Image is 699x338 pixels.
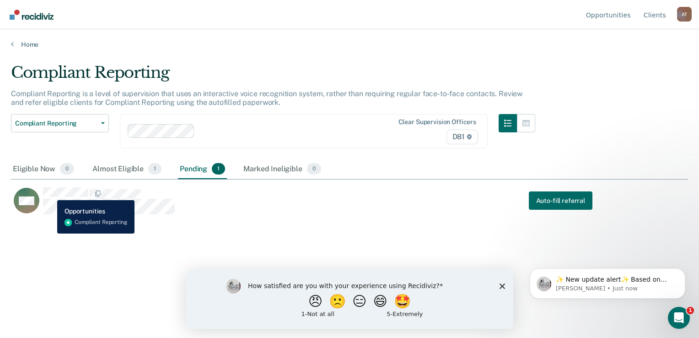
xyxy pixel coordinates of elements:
div: Compliant Reporting [11,63,535,89]
span: ✨ New update alert✨ Based on your feedback, we've made a few updates we wanted to share. 1. We ha... [40,27,157,207]
div: Eligible Now0 [11,159,76,180]
span: 1 [212,163,225,175]
iframe: Survey by Kim from Recidiviz [186,270,513,329]
span: 1 [148,163,161,175]
button: Auto-fill referral [529,192,592,210]
a: Navigate to form link [529,192,592,210]
span: 0 [307,163,321,175]
div: Clear supervision officers [398,118,476,126]
div: Pending1 [178,159,227,180]
div: CaseloadOpportunityCell-00594491 [11,187,603,224]
a: Home [11,40,688,49]
button: Profile dropdown button [677,7,692,22]
iframe: Intercom live chat [668,307,690,329]
div: Marked Ineligible0 [242,159,323,180]
span: D81 [446,130,478,144]
img: Recidiviz [10,10,54,20]
span: 1 [687,307,694,314]
div: Almost Eligible1 [91,159,163,180]
p: Message from Kim, sent Just now [40,35,158,44]
span: 0 [60,163,74,175]
span: Compliant Reporting [15,120,97,127]
button: Compliant Reporting [11,114,109,132]
div: A T [677,7,692,22]
p: Compliant Reporting is a level of supervision that uses an interactive voice recognition system, ... [11,89,522,107]
iframe: Intercom notifications message [516,249,699,313]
